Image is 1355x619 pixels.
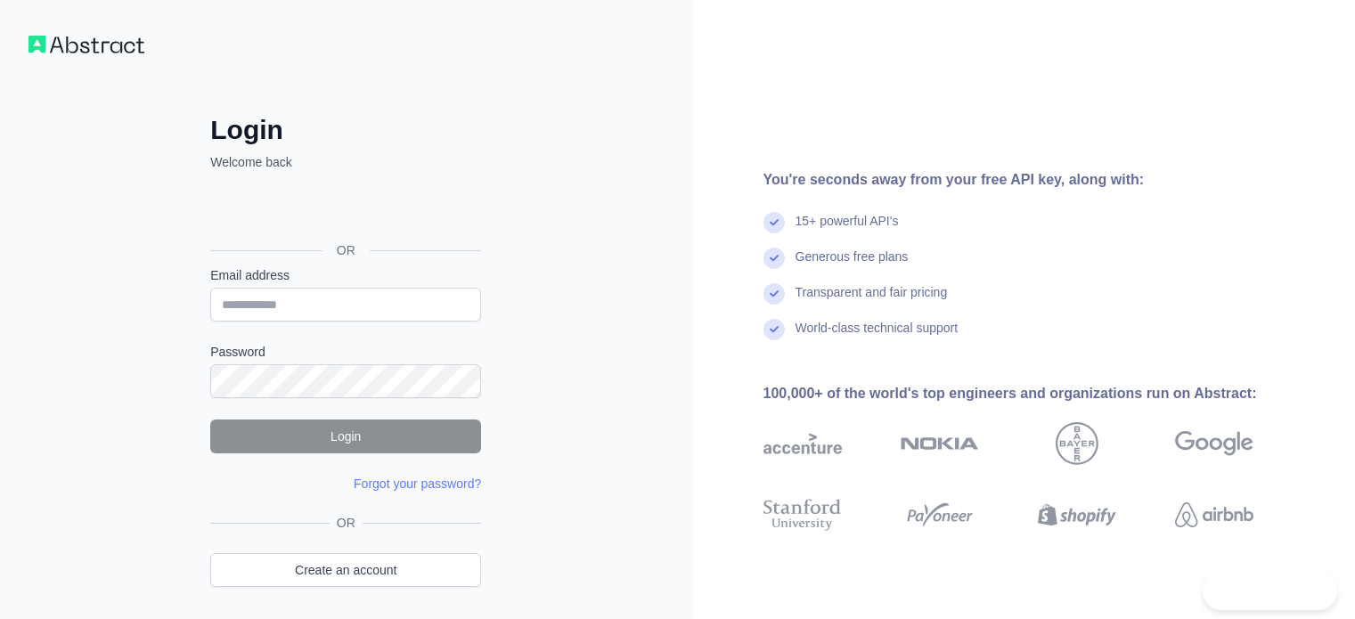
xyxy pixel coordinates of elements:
[763,283,785,305] img: check mark
[763,383,1310,404] div: 100,000+ of the world's top engineers and organizations run on Abstract:
[210,343,481,361] label: Password
[29,36,144,53] img: Workflow
[322,241,370,259] span: OR
[201,191,486,230] iframe: Sign in with Google Button
[763,495,842,534] img: stanford university
[763,248,785,269] img: check mark
[210,419,481,453] button: Login
[763,212,785,233] img: check mark
[210,114,481,146] h2: Login
[1056,422,1098,465] img: bayer
[901,422,979,465] img: nokia
[1175,495,1253,534] img: airbnb
[1175,422,1253,465] img: google
[763,169,1310,191] div: You're seconds away from your free API key, along with:
[1203,573,1337,610] iframe: Toggle Customer Support
[210,153,481,171] p: Welcome back
[1038,495,1116,534] img: shopify
[763,319,785,340] img: check mark
[210,553,481,587] a: Create an account
[354,476,481,491] a: Forgot your password?
[210,266,481,284] label: Email address
[796,319,959,354] div: World-class technical support
[901,495,979,534] img: payoneer
[330,514,363,532] span: OR
[796,283,948,319] div: Transparent and fair pricing
[796,212,899,248] div: 15+ powerful API's
[796,248,909,283] div: Generous free plans
[763,422,842,465] img: accenture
